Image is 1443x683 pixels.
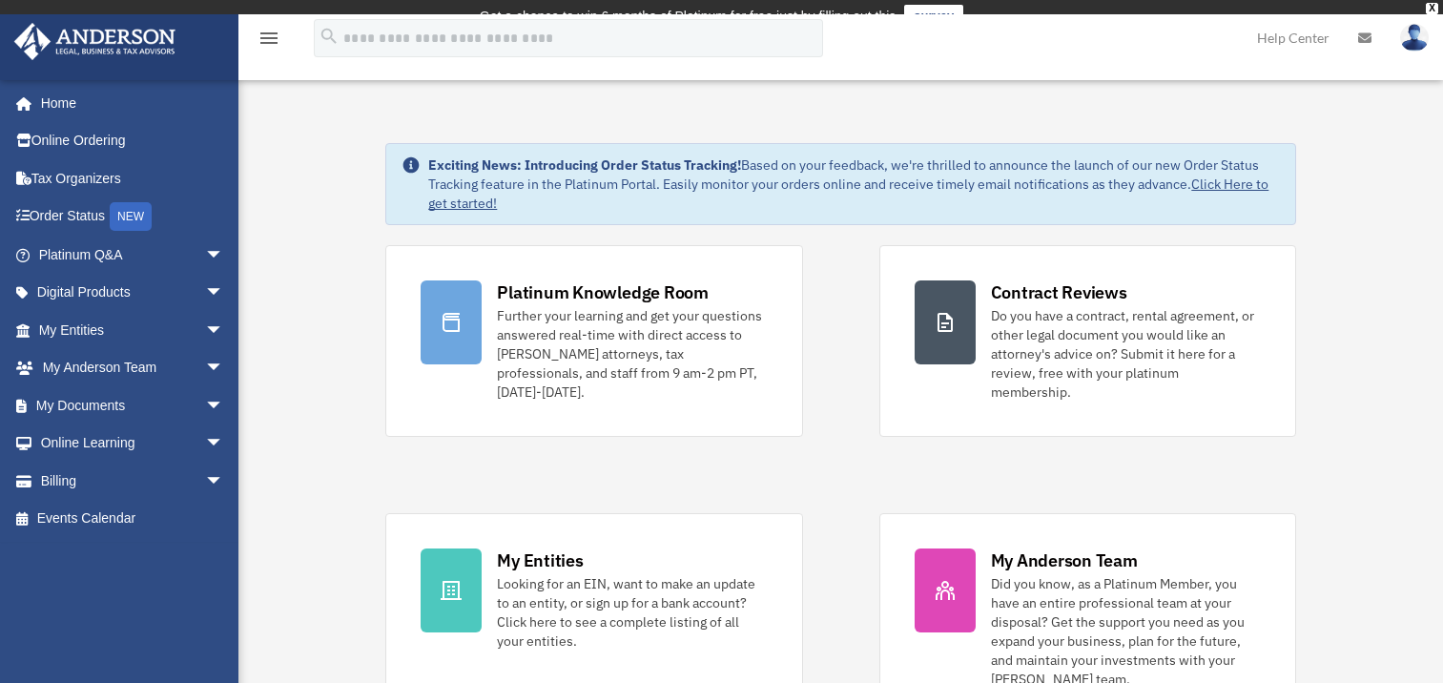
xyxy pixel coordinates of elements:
[428,156,741,174] strong: Exciting News: Introducing Order Status Tracking!
[258,27,280,50] i: menu
[205,311,243,350] span: arrow_drop_down
[205,424,243,464] span: arrow_drop_down
[904,5,963,28] a: survey
[428,155,1279,213] div: Based on your feedback, we're thrilled to announce the launch of our new Order Status Tracking fe...
[205,386,243,425] span: arrow_drop_down
[258,33,280,50] a: menu
[205,462,243,501] span: arrow_drop_down
[110,202,152,231] div: NEW
[1426,3,1438,14] div: close
[385,245,802,437] a: Platinum Knowledge Room Further your learning and get your questions answered real-time with dire...
[497,574,767,651] div: Looking for an EIN, want to make an update to an entity, or sign up for a bank account? Click her...
[497,280,709,304] div: Platinum Knowledge Room
[13,159,253,197] a: Tax Organizers
[991,548,1138,572] div: My Anderson Team
[13,386,253,424] a: My Documentsarrow_drop_down
[205,349,243,388] span: arrow_drop_down
[497,548,583,572] div: My Entities
[13,349,253,387] a: My Anderson Teamarrow_drop_down
[13,236,253,274] a: Platinum Q&Aarrow_drop_down
[879,245,1296,437] a: Contract Reviews Do you have a contract, rental agreement, or other legal document you would like...
[13,197,253,237] a: Order StatusNEW
[13,122,253,160] a: Online Ordering
[205,274,243,313] span: arrow_drop_down
[13,500,253,538] a: Events Calendar
[13,311,253,349] a: My Entitiesarrow_drop_down
[13,424,253,463] a: Online Learningarrow_drop_down
[9,23,181,60] img: Anderson Advisors Platinum Portal
[480,5,897,28] div: Get a chance to win 6 months of Platinum for free just by filling out this
[13,274,253,312] a: Digital Productsarrow_drop_down
[991,280,1127,304] div: Contract Reviews
[205,236,243,275] span: arrow_drop_down
[13,462,253,500] a: Billingarrow_drop_down
[1400,24,1429,52] img: User Pic
[319,26,340,47] i: search
[497,306,767,402] div: Further your learning and get your questions answered real-time with direct access to [PERSON_NAM...
[13,84,243,122] a: Home
[428,176,1268,212] a: Click Here to get started!
[991,306,1261,402] div: Do you have a contract, rental agreement, or other legal document you would like an attorney's ad...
